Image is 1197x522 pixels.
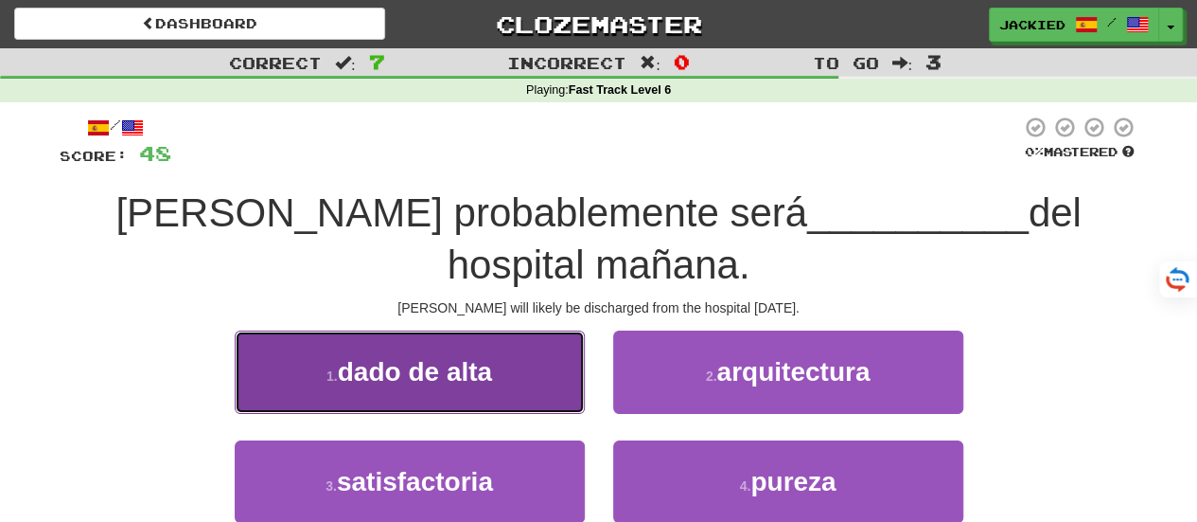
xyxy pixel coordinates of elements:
[326,478,337,494] small: 3 .
[115,190,807,235] span: [PERSON_NAME] probablemente será
[139,141,171,165] span: 48
[338,357,492,387] span: dado de alta
[60,298,1138,317] div: [PERSON_NAME] will likely be discharged from the hospital [DATE].
[640,55,660,71] span: :
[414,8,784,41] a: Clozemaster
[1025,144,1044,159] span: 0 %
[706,369,717,384] small: 2 .
[812,53,878,72] span: To go
[740,478,751,494] small: 4 .
[507,53,626,72] span: Incorrect
[235,331,585,413] button: 1.dado de alta
[807,190,1029,235] span: __________
[569,83,672,97] strong: Fast Track Level 6
[999,16,1065,33] span: jackied
[750,467,836,496] span: pureza
[337,467,493,496] span: satisfactoria
[1107,15,1117,28] span: /
[335,55,356,71] span: :
[716,357,870,387] span: arquitectura
[326,369,338,384] small: 1 .
[891,55,912,71] span: :
[989,8,1159,42] a: jackied /
[613,331,963,413] button: 2.arquitectura
[60,116,171,139] div: /
[60,148,128,164] span: Score:
[369,50,385,73] span: 7
[1021,144,1138,161] div: Mastered
[229,53,322,72] span: Correct
[925,50,942,73] span: 3
[674,50,690,73] span: 0
[448,190,1082,287] span: del hospital mañana.
[14,8,385,40] a: Dashboard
